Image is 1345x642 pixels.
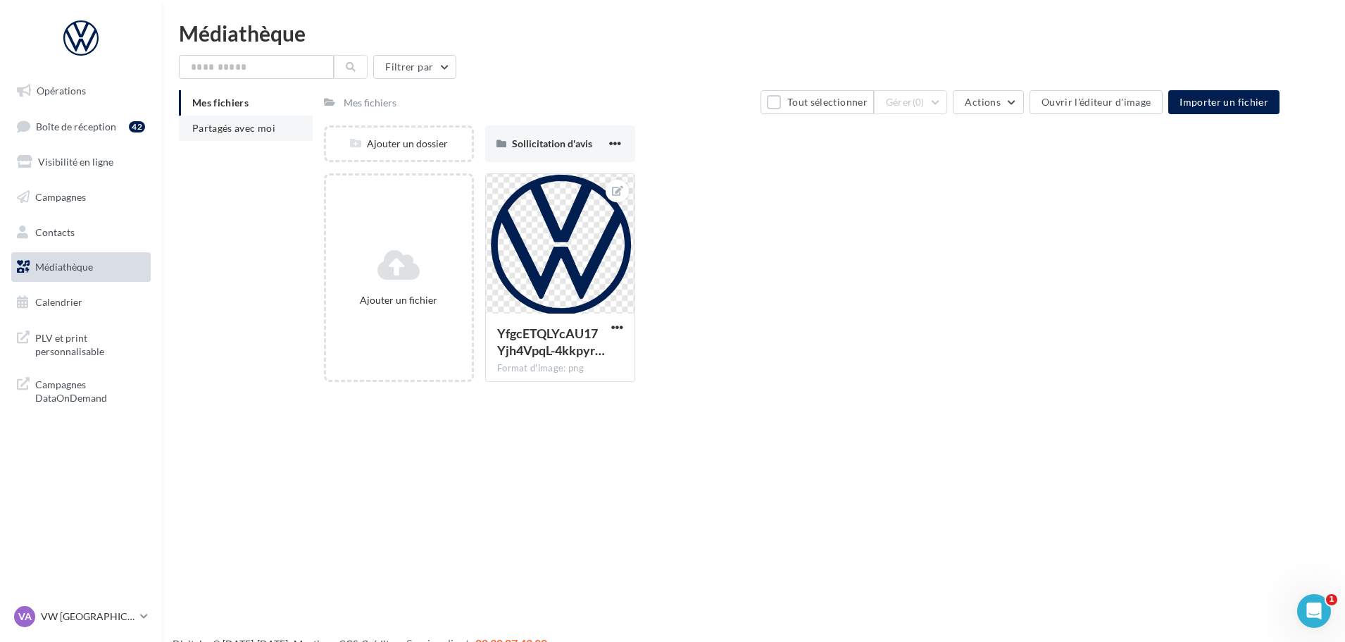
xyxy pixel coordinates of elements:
[1326,594,1337,605] span: 1
[497,326,605,358] span: YfgcETQLYcAU17Yjh4VpqL-4kkpyrSu-qZwaGJE0xmhh6ioTKL55qbYEogXUgI3IqLC7U4gWdb5OcnPqRQ=s0
[35,191,86,203] span: Campagnes
[761,90,873,114] button: Tout sélectionner
[35,261,93,273] span: Médiathèque
[1168,90,1280,114] button: Importer un fichier
[953,90,1023,114] button: Actions
[192,122,275,134] span: Partagés avec moi
[35,296,82,308] span: Calendrier
[36,120,116,132] span: Boîte de réception
[35,375,145,405] span: Campagnes DataOnDemand
[8,218,154,247] a: Contacts
[1030,90,1163,114] button: Ouvrir l'éditeur d'image
[1180,96,1268,108] span: Importer un fichier
[38,156,113,168] span: Visibilité en ligne
[373,55,456,79] button: Filtrer par
[8,369,154,411] a: Campagnes DataOnDemand
[8,323,154,364] a: PLV et print personnalisable
[192,97,249,109] span: Mes fichiers
[41,610,134,624] p: VW [GEOGRAPHIC_DATA][PERSON_NAME]
[129,121,145,132] div: 42
[497,362,623,375] div: Format d'image: png
[35,226,75,237] span: Contacts
[1297,594,1331,628] iframe: Intercom live chat
[37,85,86,97] span: Opérations
[8,183,154,212] a: Campagnes
[965,96,1000,108] span: Actions
[8,111,154,142] a: Boîte de réception42
[874,90,948,114] button: Gérer(0)
[11,603,151,630] a: VA VW [GEOGRAPHIC_DATA][PERSON_NAME]
[8,76,154,106] a: Opérations
[8,252,154,282] a: Médiathèque
[512,137,592,149] span: Sollicitation d'avis
[35,328,145,359] span: PLV et print personnalisable
[18,610,32,624] span: VA
[179,23,1328,44] div: Médiathèque
[913,97,925,108] span: (0)
[332,293,466,307] div: Ajouter un fichier
[8,147,154,177] a: Visibilité en ligne
[326,137,472,151] div: Ajouter un dossier
[8,288,154,317] a: Calendrier
[344,96,396,110] div: Mes fichiers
